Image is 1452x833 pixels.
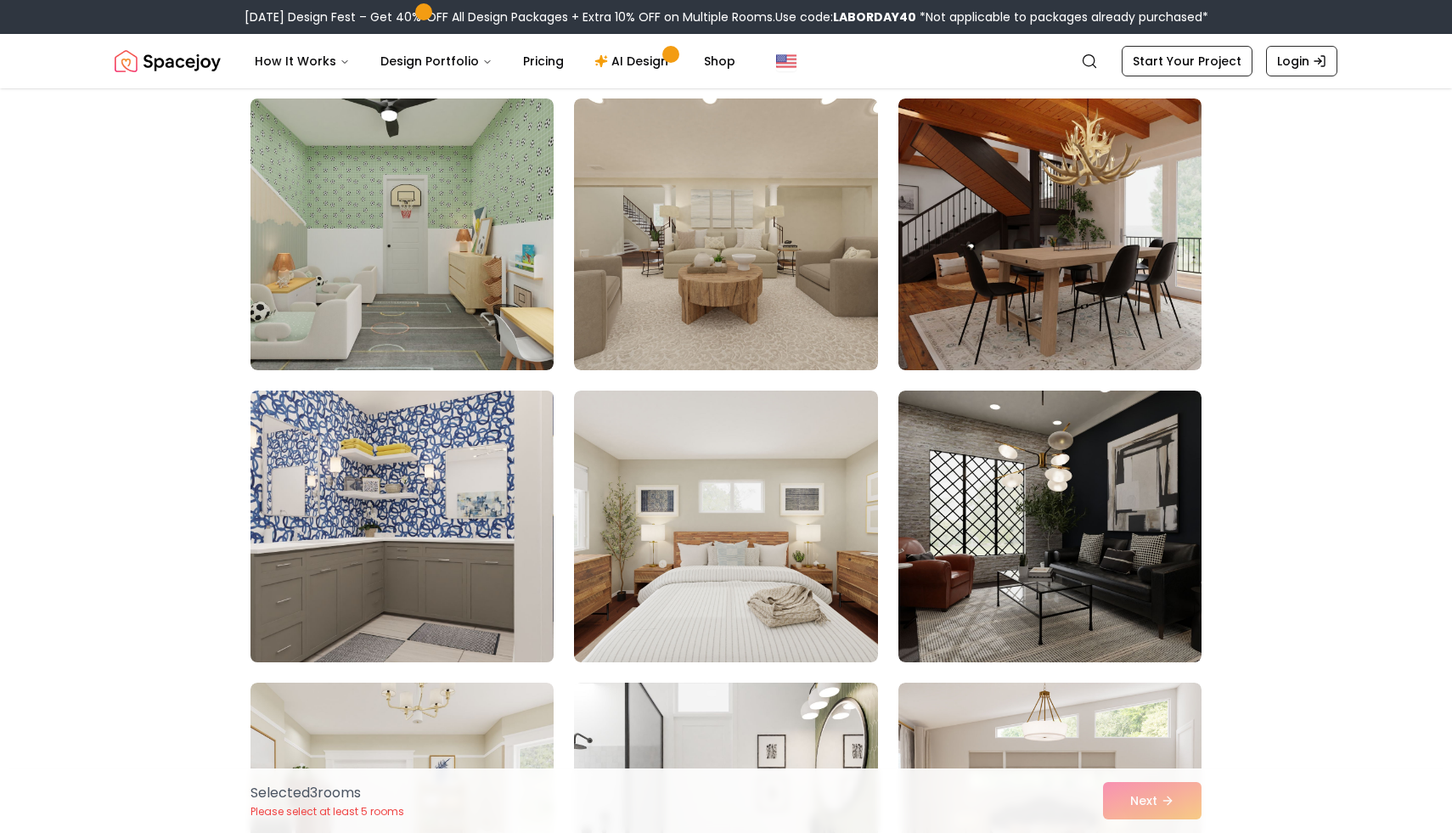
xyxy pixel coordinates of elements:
[1266,46,1337,76] a: Login
[898,98,1202,370] img: Room room-24
[574,391,877,662] img: Room room-26
[509,44,577,78] a: Pricing
[776,51,796,71] img: United States
[690,44,749,78] a: Shop
[241,44,749,78] nav: Main
[833,8,916,25] b: LABORDAY40
[574,98,877,370] img: Room room-23
[245,8,1208,25] div: [DATE] Design Fest – Get 40% OFF All Design Packages + Extra 10% OFF on Multiple Rooms.
[916,8,1208,25] span: *Not applicable to packages already purchased*
[898,391,1202,662] img: Room room-27
[775,8,916,25] span: Use code:
[115,34,1337,88] nav: Global
[250,783,404,803] p: Selected 3 room s
[250,98,554,370] img: Room room-22
[115,44,221,78] img: Spacejoy Logo
[241,44,363,78] button: How It Works
[115,44,221,78] a: Spacejoy
[367,44,506,78] button: Design Portfolio
[243,384,561,669] img: Room room-25
[250,805,404,819] p: Please select at least 5 rooms
[1122,46,1252,76] a: Start Your Project
[581,44,687,78] a: AI Design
